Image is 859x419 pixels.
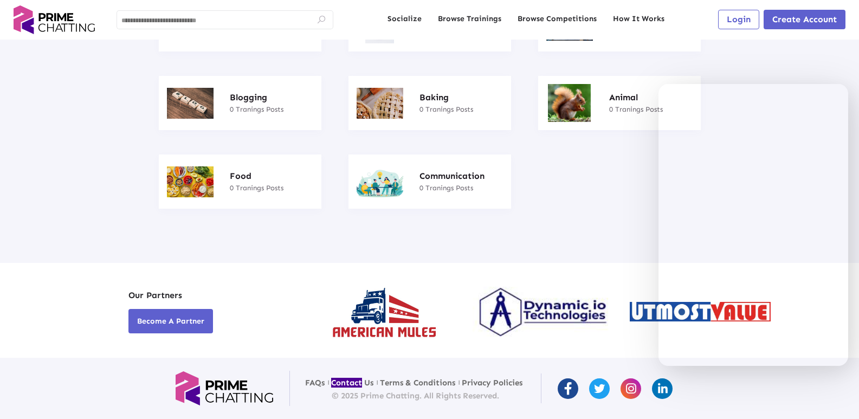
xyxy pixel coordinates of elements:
img: logo [176,371,273,406]
h4: Communication [419,171,503,181]
a: How It Works [613,14,664,24]
img: categoryImage1654364944.jpg [546,84,593,122]
button: Create Account [764,10,845,29]
p: 0 Tranings Posts [609,105,693,114]
iframe: chat widget [813,376,848,408]
a: Contact Us [331,378,373,388]
a: Food0 Tranings Posts [167,163,313,201]
p: 0 Tranings Posts [230,105,313,114]
p: © 2025 Prime Chatting. All Rights Reserved. [305,391,526,400]
a: Browse Competitions [518,14,597,24]
span: Login [727,14,751,24]
p: 0 Tranings Posts [230,184,313,192]
h2: Our Partners [128,290,297,300]
p: 0 Tranings Posts [419,184,503,192]
h4: Animal [609,93,693,102]
iframe: chat widget [658,84,848,366]
a: Communication0 Tranings Posts [357,163,503,201]
img: partnerImage1653509169.jpeg [473,285,613,339]
a: Baking0 Tranings Posts [357,84,503,122]
a: Privacy Policies [462,378,522,388]
h4: Blogging [230,93,313,102]
iframe: chat widget [658,378,848,403]
a: Terms & Conditions [380,378,455,388]
h4: Baking [419,93,503,102]
a: Blogging0 Tranings Posts [167,84,313,122]
img: categoryImage1690019748.png [357,163,403,201]
a: Socialize [387,14,422,24]
span: Become A Partner [137,317,204,326]
button: Login [718,10,759,29]
a: FAQs [305,378,325,388]
span: Create Account [772,14,837,24]
div: 1 / 3 [313,285,459,339]
div: 2 / 3 [470,285,616,339]
h4: Food [230,171,313,181]
img: categoryImage1654366141.jpg [357,84,403,122]
img: partnerImage1653509141.jpeg [630,285,771,339]
img: categoryImage1654366232.jpg [167,84,214,122]
p: 0 Tranings Posts [419,105,503,114]
img: categoryImage1690019480.jpg [167,163,214,201]
img: partnerImage1653509197.jpeg [315,285,456,339]
div: 3 / 3 [627,285,773,339]
button: Become A Partner [128,309,213,333]
img: logo [14,5,95,34]
a: Browse Trainings [438,14,501,24]
a: Animal0 Tranings Posts [546,84,693,122]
